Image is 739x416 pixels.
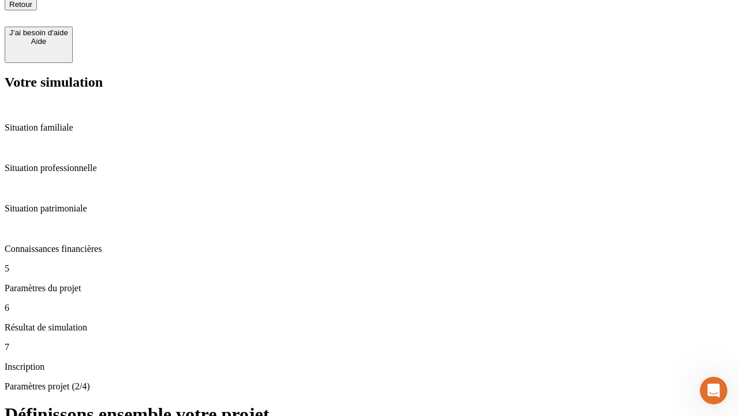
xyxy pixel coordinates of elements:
[700,377,727,404] iframe: Intercom live chat
[5,122,734,133] p: Situation familiale
[5,163,734,173] p: Situation professionnelle
[5,322,734,333] p: Résultat de simulation
[5,263,734,274] p: 5
[5,303,734,313] p: 6
[5,244,734,254] p: Connaissances financières
[5,342,734,352] p: 7
[5,381,734,392] p: Paramètres projet (2/4)
[5,27,73,63] button: J’ai besoin d'aideAide
[9,37,68,46] div: Aide
[5,75,734,90] h2: Votre simulation
[5,283,734,294] p: Paramètres du projet
[5,362,734,372] p: Inscription
[5,203,734,214] p: Situation patrimoniale
[9,28,68,37] div: J’ai besoin d'aide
